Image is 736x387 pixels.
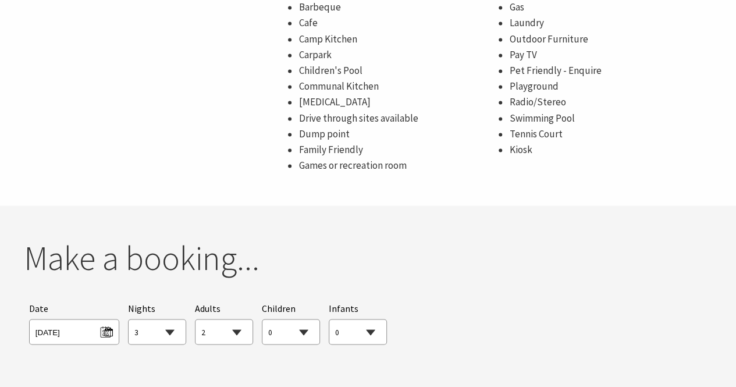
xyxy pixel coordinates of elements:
li: Games or recreation room [298,158,497,173]
li: Radio/Stereo [509,94,708,110]
li: Camp Kitchen [298,31,497,47]
li: Swimming Pool [509,111,708,126]
li: Pet Friendly - Enquire [509,63,708,79]
li: Drive through sites available [298,111,497,126]
li: Children's Pool [298,63,497,79]
li: Carpark [298,47,497,63]
li: Family Friendly [298,142,497,158]
span: Infants [329,302,358,314]
h2: Make a booking... [24,237,713,278]
li: Outdoor Furniture [509,31,708,47]
li: Playground [509,79,708,94]
li: Communal Kitchen [298,79,497,94]
div: Choose a number of nights [128,301,186,345]
li: Kiosk [509,142,708,158]
li: [MEDICAL_DATA] [298,94,497,110]
li: Dump point [298,126,497,142]
span: Date [29,302,48,314]
span: Children [262,302,296,314]
li: Tennis Court [509,126,708,142]
div: Please choose your desired arrival date [29,301,119,345]
li: Pay TV [509,47,708,63]
span: Adults [195,302,221,314]
li: Laundry [509,15,708,31]
li: Cafe [298,15,497,31]
span: [DATE] [35,322,113,338]
span: Nights [128,301,155,316]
